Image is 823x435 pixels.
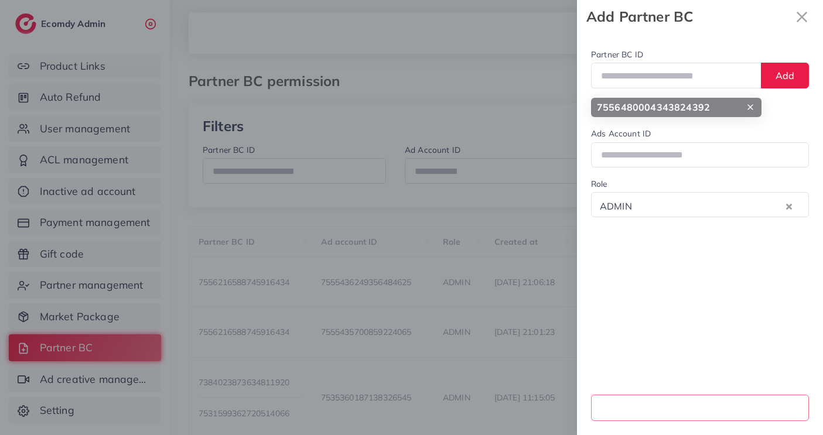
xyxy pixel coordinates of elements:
div: Search for option [591,192,809,217]
button: Add [761,63,809,88]
label: Ads Account ID [591,128,651,139]
svg: x [790,5,814,29]
strong: 7556480004343824392 [597,101,710,114]
label: Role [591,178,607,190]
label: Partner BC ID [591,49,643,60]
input: Search for option [636,197,783,215]
span: ADMIN [597,197,634,215]
button: Clear Selected [786,199,792,213]
button: Close [790,5,814,29]
strong: Add Partner BC [586,6,790,27]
